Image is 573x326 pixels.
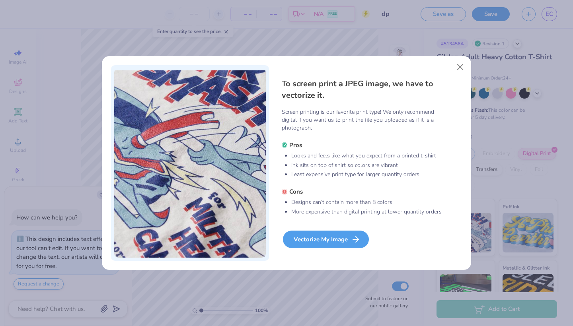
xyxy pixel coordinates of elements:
h4: To screen print a JPEG image, we have to vectorize it. [282,78,442,101]
h5: Cons [282,188,442,196]
h5: Pros [282,141,442,149]
div: Vectorize My Image [283,231,369,248]
p: Screen printing is our favorite print type! We only recommend digital if you want us to print the... [282,108,442,132]
li: Ink sits on top of shirt so colors are vibrant [291,161,442,169]
li: Looks and feels like what you expect from a printed t-shirt [291,152,442,160]
li: More expensive than digital printing at lower quantity orders [291,208,442,216]
li: Designs can’t contain more than 8 colors [291,198,442,206]
li: Least expensive print type for larger quantity orders [291,171,442,179]
button: Close [453,60,468,75]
